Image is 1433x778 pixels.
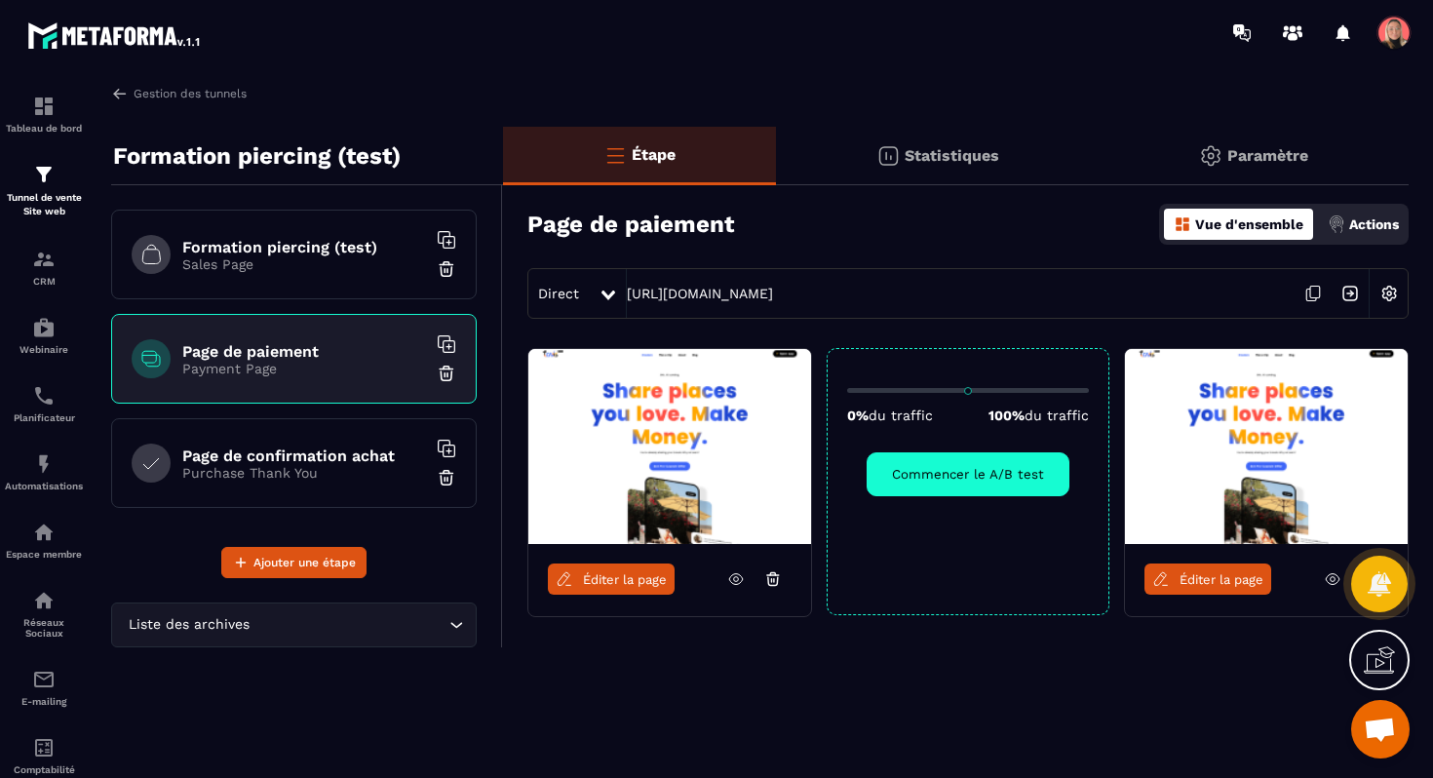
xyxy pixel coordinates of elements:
[182,342,426,361] h6: Page de paiement
[111,85,129,102] img: arrow
[5,301,83,370] a: automationsautomationsWebinaire
[253,614,445,636] input: Search for option
[5,696,83,707] p: E-mailing
[32,248,56,271] img: formation
[5,233,83,301] a: formationformationCRM
[182,256,426,272] p: Sales Page
[1174,215,1191,233] img: dashboard-orange.40269519.svg
[988,408,1089,423] p: 100%
[5,370,83,438] a: schedulerschedulerPlanificateur
[548,564,675,595] a: Éditer la page
[32,589,56,612] img: social-network
[5,617,83,639] p: Réseaux Sociaux
[5,574,83,653] a: social-networksocial-networkRéseaux Sociaux
[111,603,477,647] div: Search for option
[1227,146,1308,165] p: Paramètre
[528,349,811,544] img: image
[538,286,579,301] span: Direct
[32,521,56,544] img: automations
[32,95,56,118] img: formation
[32,452,56,476] img: automations
[905,146,999,165] p: Statistiques
[1180,572,1263,587] span: Éditer la page
[182,238,426,256] h6: Formation piercing (test)
[437,259,456,279] img: trash
[182,465,426,481] p: Purchase Thank You
[1199,144,1222,168] img: setting-gr.5f69749f.svg
[124,614,253,636] span: Liste des archives
[5,191,83,218] p: Tunnel de vente Site web
[5,344,83,355] p: Webinaire
[1025,408,1089,423] span: du traffic
[5,506,83,574] a: automationsautomationsEspace membre
[1195,216,1303,232] p: Vue d'ensemble
[867,452,1069,496] button: Commencer le A/B test
[113,136,401,175] p: Formation piercing (test)
[27,18,203,53] img: logo
[32,316,56,339] img: automations
[437,364,456,383] img: trash
[1371,275,1408,312] img: setting-w.858f3a88.svg
[5,148,83,233] a: formationformationTunnel de vente Site web
[627,286,773,301] a: [URL][DOMAIN_NAME]
[253,553,356,572] span: Ajouter une étape
[32,668,56,691] img: email
[1328,215,1345,233] img: actions.d6e523a2.png
[5,123,83,134] p: Tableau de bord
[1351,700,1410,759] div: Ouvrir le chat
[1125,349,1408,544] img: image
[1144,564,1271,595] a: Éditer la page
[1332,275,1369,312] img: arrow-next.bcc2205e.svg
[527,211,734,238] h3: Page de paiement
[32,384,56,408] img: scheduler
[182,447,426,465] h6: Page de confirmation achat
[5,653,83,721] a: emailemailE-mailing
[583,572,667,587] span: Éditer la page
[632,145,676,164] p: Étape
[5,481,83,491] p: Automatisations
[5,80,83,148] a: formationformationTableau de bord
[437,468,456,487] img: trash
[32,163,56,186] img: formation
[5,764,83,775] p: Comptabilité
[5,438,83,506] a: automationsautomationsAutomatisations
[876,144,900,168] img: stats.20deebd0.svg
[5,412,83,423] p: Planificateur
[603,143,627,167] img: bars-o.4a397970.svg
[221,547,367,578] button: Ajouter une étape
[111,85,247,102] a: Gestion des tunnels
[32,736,56,759] img: accountant
[5,276,83,287] p: CRM
[1349,216,1399,232] p: Actions
[182,361,426,376] p: Payment Page
[847,408,933,423] p: 0%
[869,408,933,423] span: du traffic
[5,549,83,560] p: Espace membre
